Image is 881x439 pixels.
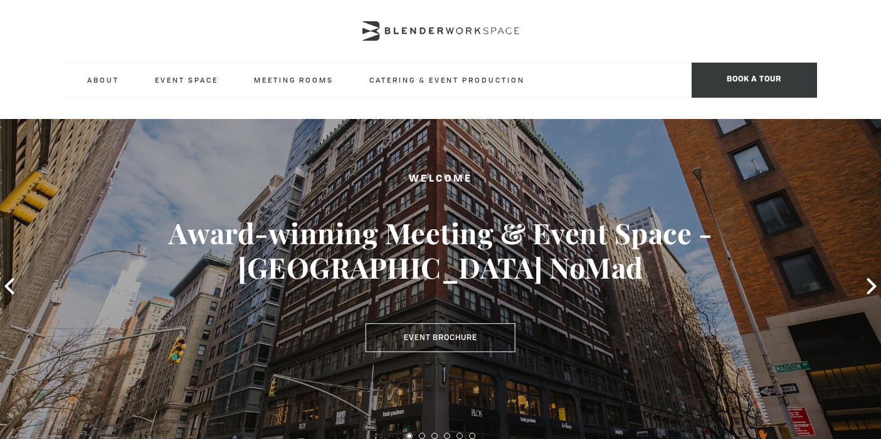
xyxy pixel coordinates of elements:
[44,215,837,286] h3: Award-winning Meeting & Event Space - [GEOGRAPHIC_DATA] NoMad
[692,63,817,98] span: Book a tour
[77,63,129,97] a: About
[366,323,515,352] a: Event Brochure
[244,63,344,97] a: Meeting Rooms
[359,63,535,97] a: Catering & Event Production
[145,63,228,97] a: Event Space
[44,172,837,187] h2: Welcome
